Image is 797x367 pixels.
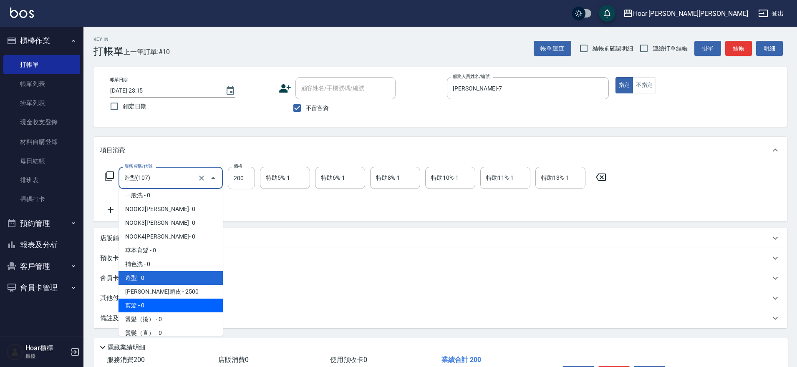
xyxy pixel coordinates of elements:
button: Close [207,171,220,185]
a: 帳單列表 [3,74,80,93]
label: 帳單日期 [110,77,128,83]
span: 燙髮（捲） - 0 [119,312,223,326]
div: 會員卡銷售 [93,268,787,288]
span: 上一筆訂單:#10 [124,47,170,57]
span: 造型 - 0 [119,271,223,285]
span: NOOK2[PERSON_NAME]- 0 [119,202,223,216]
button: 登出 [755,6,787,21]
button: 帳單速查 [534,41,571,56]
div: 備註及來源 [93,308,787,328]
span: 業績合計 200 [441,356,481,364]
button: Hoar [PERSON_NAME][PERSON_NAME] [620,5,752,22]
a: 材料自購登錄 [3,132,80,151]
div: 預收卡販賣 [93,248,787,268]
span: NOOK3[PERSON_NAME]- 0 [119,216,223,230]
button: 櫃檯作業 [3,30,80,52]
button: Choose date, selected date is 2025-08-19 [220,81,240,101]
button: 報表及分析 [3,234,80,256]
span: 剪髮 - 0 [119,299,223,312]
img: Logo [10,8,34,18]
span: [PERSON_NAME]頭皮 - 2500 [119,285,223,299]
button: 掛單 [694,41,721,56]
p: 其他付款方式 [100,294,142,303]
p: 隱藏業績明細 [108,343,145,352]
a: 掃碼打卡 [3,190,80,209]
button: 預約管理 [3,213,80,234]
button: Clear [196,172,207,184]
p: 櫃檯 [25,352,68,360]
button: 會員卡管理 [3,277,80,299]
h5: Hoar櫃檯 [25,344,68,352]
span: 草本育髮 - 0 [119,244,223,257]
span: NOOK4[PERSON_NAME]- 0 [119,230,223,244]
span: 一般洗 - 0 [119,189,223,202]
a: 排班表 [3,171,80,190]
h2: Key In [93,37,124,42]
div: 項目消費 [93,137,787,163]
button: 明細 [756,41,783,56]
span: 補色洗 - 0 [119,257,223,271]
button: save [599,5,615,22]
p: 備註及來源 [100,314,131,323]
button: 不指定 [633,77,656,93]
button: 結帳 [725,41,752,56]
label: 服務人員姓名/編號 [453,73,489,80]
span: 結帳前確認明細 [593,44,633,53]
label: 服務名稱/代號 [124,163,152,169]
span: 連續打單結帳 [653,44,688,53]
span: 鎖定日期 [123,102,146,111]
a: 掛單列表 [3,93,80,113]
div: 其他付款方式 [93,288,787,308]
input: YYYY/MM/DD hh:mm [110,84,217,98]
div: 店販銷售 [93,228,787,248]
p: 會員卡銷售 [100,274,131,283]
p: 預收卡販賣 [100,254,131,263]
span: 服務消費 200 [107,356,145,364]
button: 客戶管理 [3,256,80,277]
div: Hoar [PERSON_NAME][PERSON_NAME] [633,8,748,19]
span: 不留客資 [306,104,329,113]
span: 店販消費 0 [218,356,249,364]
p: 店販銷售 [100,234,125,243]
h3: 打帳單 [93,45,124,57]
button: 指定 [615,77,633,93]
span: 使用預收卡 0 [330,356,367,364]
label: 價格 [234,163,242,169]
a: 每日結帳 [3,151,80,171]
img: Person [7,344,23,360]
span: 燙髮（直） - 0 [119,326,223,340]
a: 現金收支登錄 [3,113,80,132]
p: 項目消費 [100,146,125,155]
a: 打帳單 [3,55,80,74]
